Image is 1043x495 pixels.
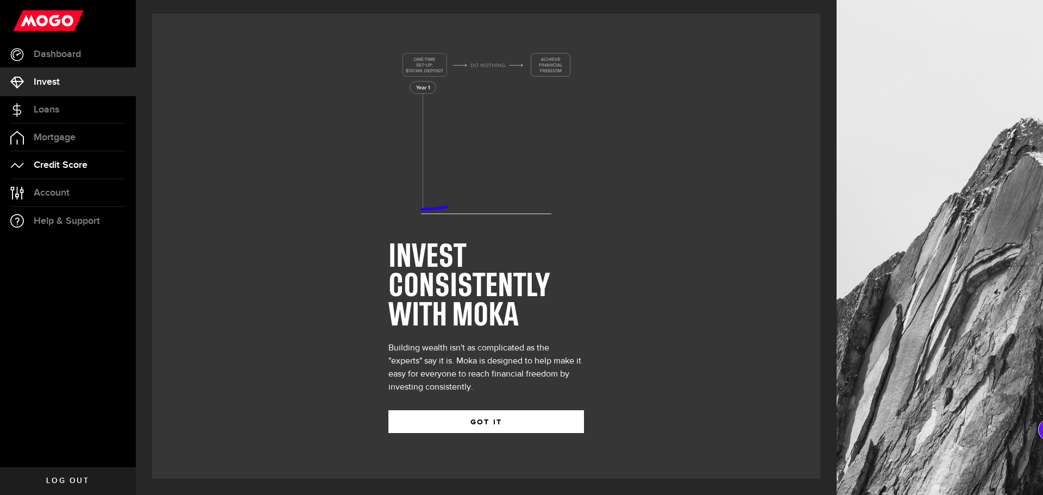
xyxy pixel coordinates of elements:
h1: INVEST CONSISTENTLY WITH MOKA [388,243,584,331]
span: Mortgage [34,133,76,142]
span: Log out [46,477,89,485]
div: Building wealth isn't as complicated as the "experts" say it is. Moka is designed to help make it... [388,342,584,394]
button: GOT IT [388,410,584,433]
span: Credit Score [34,160,87,170]
span: Help & Support [34,216,100,226]
span: Dashboard [34,49,81,59]
span: Invest [34,77,60,87]
button: Open LiveChat chat widget [9,4,41,37]
span: Account [34,188,70,198]
span: Loans [34,105,59,115]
